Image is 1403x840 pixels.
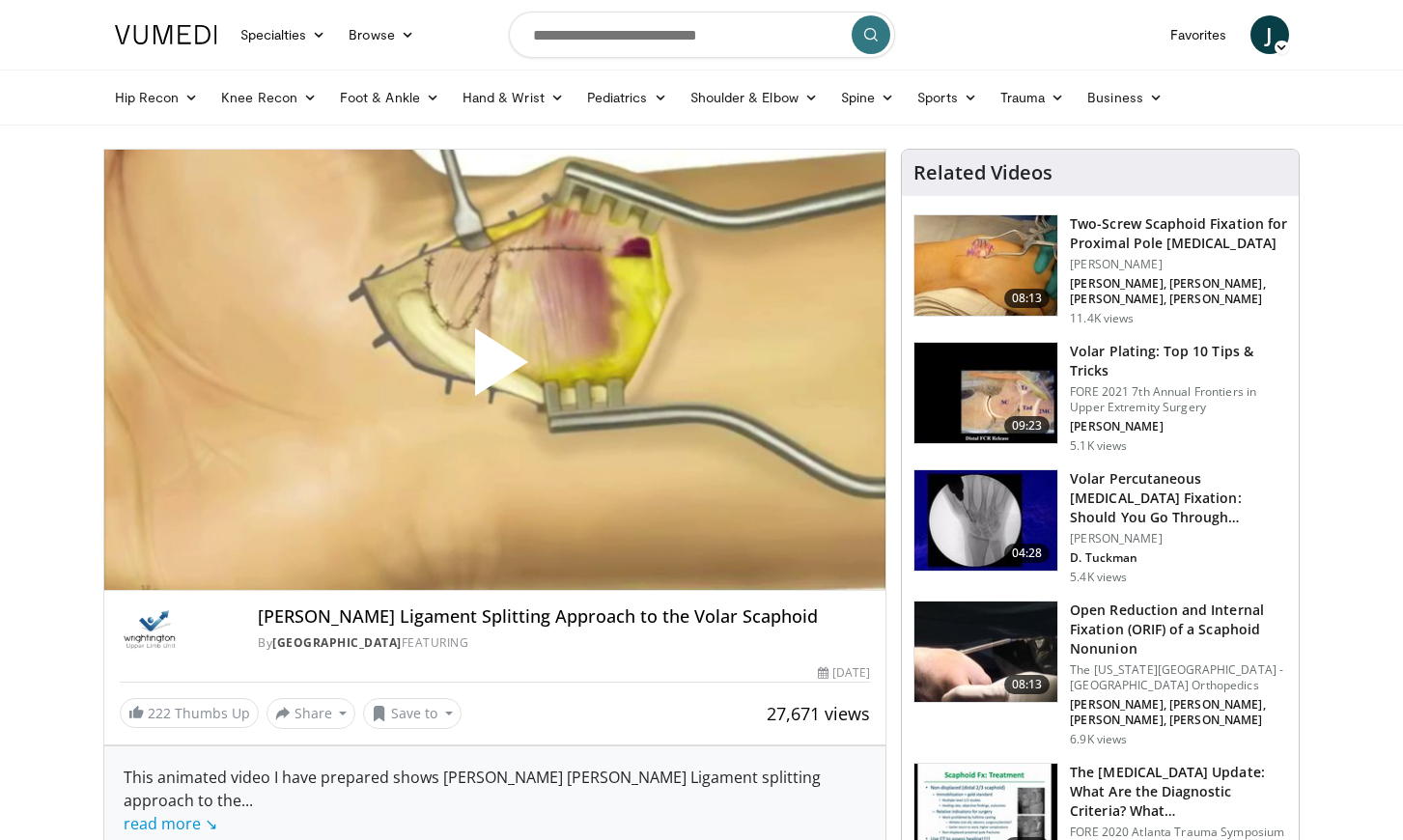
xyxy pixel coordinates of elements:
[148,704,171,722] span: 222
[103,78,210,117] a: Hip Recon
[767,702,870,725] span: 27,671 views
[913,601,1287,747] a: 08:13 Open Reduction and Internal Fixation (ORIF) of a Scaphoid Nonunion The [US_STATE][GEOGRAPHI...
[1004,416,1051,435] span: 09:23
[829,78,906,117] a: Spine
[1070,342,1287,380] h3: Volar Plating: Top 10 Tips & Tricks
[1076,78,1174,117] a: Business
[914,215,1057,316] img: eb29c33d-bf21-42d0-9ba2-6d928d73dfbd.150x105_q85_crop-smart_upscale.jpg
[509,12,895,58] input: Search topics, interventions
[1070,419,1287,434] p: [PERSON_NAME]
[1070,257,1287,272] p: [PERSON_NAME]
[1250,15,1289,54] a: J
[913,342,1287,454] a: 09:23 Volar Plating: Top 10 Tips & Tricks FORE 2021 7th Annual Frontiers in Upper Extremity Surge...
[1070,531,1287,546] p: [PERSON_NAME]
[104,150,886,591] video-js: Video Player
[1070,570,1127,585] p: 5.4K views
[575,78,679,117] a: Pediatrics
[1070,825,1287,840] p: FORE 2020 Atlanta Trauma Symposium
[914,470,1057,571] img: f37c4d16-c2ea-4810-8cde-2794cbc916cd.150x105_q85_crop-smart_upscale.jpg
[1159,15,1239,54] a: Favorites
[124,766,867,835] div: This animated video I have prepared shows [PERSON_NAME] [PERSON_NAME] Ligament splitting approach...
[120,606,182,653] img: Wrightington Hospital
[1004,544,1051,563] span: 04:28
[258,634,870,652] div: By FEATURING
[120,698,259,728] a: 222 Thumbs Up
[1070,662,1287,693] p: The [US_STATE][GEOGRAPHIC_DATA] - [GEOGRAPHIC_DATA] Orthopedics
[1004,675,1051,694] span: 08:13
[1070,311,1134,326] p: 11.4K views
[229,15,338,54] a: Specialties
[1070,732,1127,747] p: 6.9K views
[1070,763,1287,821] h3: The [MEDICAL_DATA] Update: What Are the Diagnostic Criteria? What…
[337,15,426,54] a: Browse
[272,634,402,651] a: [GEOGRAPHIC_DATA]
[124,813,217,834] a: read more ↘
[1070,384,1287,415] p: FORE 2021 7th Annual Frontiers in Upper Extremity Surgery
[989,78,1077,117] a: Trauma
[1004,289,1051,308] span: 08:13
[210,78,328,117] a: Knee Recon
[1070,438,1127,454] p: 5.1K views
[1070,697,1287,728] p: [PERSON_NAME], [PERSON_NAME], [PERSON_NAME], [PERSON_NAME]
[914,602,1057,702] img: 9e8d4ce5-5cf9-4f64-b223-8a8a66678819.150x105_q85_crop-smart_upscale.jpg
[451,78,575,117] a: Hand & Wrist
[328,78,451,117] a: Foot & Ankle
[679,78,829,117] a: Shoulder & Elbow
[1070,550,1287,566] p: D. Tuckman
[267,698,356,729] button: Share
[258,606,870,628] h4: [PERSON_NAME] Ligament Splitting Approach to the Volar Scaphoid
[818,664,870,682] div: [DATE]
[913,161,1052,184] h4: Related Videos
[1070,214,1287,253] h3: Two-Screw Scaphoid Fixation for Proximal Pole [MEDICAL_DATA]
[906,78,989,117] a: Sports
[913,214,1287,326] a: 08:13 Two-Screw Scaphoid Fixation for Proximal Pole [MEDICAL_DATA] [PERSON_NAME] [PERSON_NAME], [...
[321,275,668,464] button: Play Video
[913,469,1287,585] a: 04:28 Volar Percutaneous [MEDICAL_DATA] Fixation: Should You Go Through… [PERSON_NAME] D. Tuckman...
[1070,601,1287,658] h3: Open Reduction and Internal Fixation (ORIF) of a Scaphoid Nonunion
[1070,469,1287,527] h3: Volar Percutaneous [MEDICAL_DATA] Fixation: Should You Go Through…
[1070,276,1287,307] p: [PERSON_NAME], [PERSON_NAME], [PERSON_NAME], [PERSON_NAME]
[115,25,217,44] img: VuMedi Logo
[124,790,253,834] span: ...
[914,343,1057,443] img: 9bf9c83f-2ac3-48a9-810f-d3344e3bf381.150x105_q85_crop-smart_upscale.jpg
[363,698,462,729] button: Save to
